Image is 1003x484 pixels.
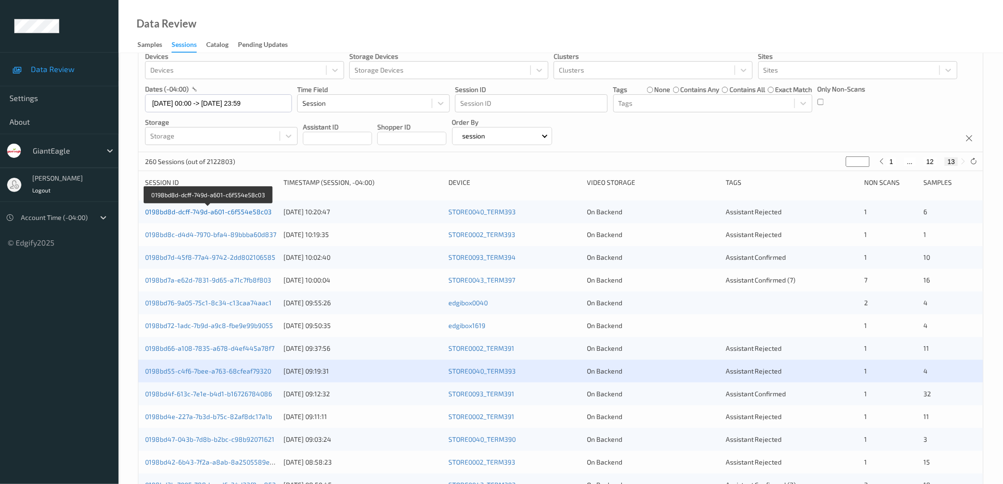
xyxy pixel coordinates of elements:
span: 6 [924,208,928,216]
a: edgibox1619 [448,321,485,329]
div: Samples [924,178,976,187]
span: 15 [924,458,930,466]
div: Catalog [206,40,228,52]
button: 12 [924,157,937,166]
a: Pending Updates [238,38,297,52]
span: 11 [924,344,930,352]
span: Assistant Rejected [726,458,782,466]
div: On Backend [587,344,719,353]
a: 0198bd76-9a05-75c1-8c34-c13caa74aac1 [145,299,272,307]
div: [DATE] 10:00:04 [283,275,442,285]
a: Catalog [206,38,238,52]
a: 0198bd7a-e62d-7831-9d65-a71c7fb8f803 [145,276,271,284]
a: 0198bd8c-d4d4-7970-bfa4-89bbba60d837 [145,230,276,238]
label: contains all [729,85,765,94]
span: 1 [864,253,867,261]
p: Time Field [297,85,450,94]
a: Samples [137,38,172,52]
div: Tags [726,178,857,187]
span: Assistant Rejected [726,230,782,238]
div: [DATE] 09:55:26 [283,298,442,308]
p: 260 Sessions (out of 2122803) [145,157,235,166]
a: 0198bd72-1adc-7b9d-a9c8-fbe9e99b9055 [145,321,273,329]
a: STORE0002_TERM393 [448,458,515,466]
span: 1 [864,367,867,375]
div: [DATE] 09:12:32 [283,389,442,399]
div: Video Storage [587,178,719,187]
button: 1 [887,157,896,166]
span: 7 [864,276,867,284]
a: 0198bd55-c4f6-7bee-a763-68cfeaf79320 [145,367,271,375]
p: Order By [452,118,553,127]
a: edgibox0040 [448,299,488,307]
div: [DATE] 08:58:23 [283,457,442,467]
a: STORE0002_TERM393 [448,230,515,238]
span: 1 [864,412,867,420]
div: On Backend [587,253,719,262]
p: Devices [145,52,344,61]
div: Samples [137,40,162,52]
label: contains any [681,85,720,94]
p: Shopper ID [377,122,447,132]
span: 4 [924,321,928,329]
div: On Backend [587,298,719,308]
div: On Backend [587,207,719,217]
a: STORE0093_TERM394 [448,253,516,261]
span: 2 [864,299,868,307]
a: 0198bd8d-dcff-749d-a601-c6f554e58c03 [145,208,272,216]
span: Assistant Confirmed [726,253,786,261]
div: Session ID [145,178,277,187]
a: 0198bd7d-45f8-77a4-9742-2dd802106585 [145,253,275,261]
span: Assistant Rejected [726,435,782,443]
div: [DATE] 09:50:35 [283,321,442,330]
span: 1 [864,208,867,216]
div: Sessions [172,40,197,53]
div: [DATE] 09:11:11 [283,412,442,421]
span: 1 [864,435,867,443]
span: 11 [924,412,930,420]
a: STORE0040_TERM390 [448,435,516,443]
span: Assistant Rejected [726,412,782,420]
p: Clusters [554,52,753,61]
span: 32 [924,390,931,398]
div: [DATE] 09:37:56 [283,344,442,353]
p: Storage Devices [349,52,548,61]
p: Storage [145,118,298,127]
span: Assistant Confirmed (7) [726,276,796,284]
span: Assistant Rejected [726,344,782,352]
div: On Backend [587,321,719,330]
p: dates (-04:00) [145,84,189,94]
a: 0198bd4f-613c-7e1e-b4d1-b16726784086 [145,390,272,398]
span: 1 [864,344,867,352]
div: On Backend [587,275,719,285]
p: Tags [613,85,628,94]
div: [DATE] 10:02:40 [283,253,442,262]
span: 1 [924,230,927,238]
a: 0198bd4e-227a-7b3d-b75c-82af8dc17a1b [145,412,272,420]
p: Session ID [455,85,608,94]
span: 10 [924,253,930,261]
a: Sessions [172,38,206,53]
a: STORE0002_TERM391 [448,344,514,352]
span: 16 [924,276,930,284]
div: On Backend [587,366,719,376]
span: 1 [864,230,867,238]
a: STORE0040_TERM393 [448,208,516,216]
a: STORE0093_TERM391 [448,390,514,398]
div: On Backend [587,435,719,444]
div: Non Scans [864,178,917,187]
span: 4 [924,367,928,375]
button: 13 [945,157,958,166]
label: exact match [775,85,812,94]
div: Pending Updates [238,40,288,52]
span: 4 [924,299,928,307]
div: [DATE] 09:03:24 [283,435,442,444]
a: STORE0040_TERM393 [448,367,516,375]
p: session [459,131,489,141]
span: Assistant Rejected [726,367,782,375]
span: 1 [864,458,867,466]
a: STORE0002_TERM391 [448,412,514,420]
span: Assistant Rejected [726,208,782,216]
a: 0198bd47-043b-7d8b-b2bc-c98b92071621 [145,435,274,443]
a: STORE0043_TERM397 [448,276,515,284]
